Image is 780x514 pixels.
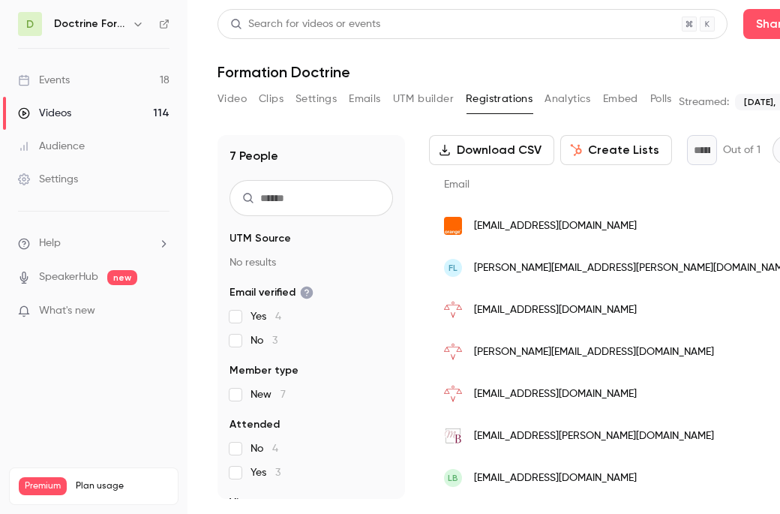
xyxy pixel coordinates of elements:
[26,17,34,32] span: D
[444,179,469,190] span: Email
[466,87,532,111] button: Registrations
[474,470,637,486] span: [EMAIL_ADDRESS][DOMAIN_NAME]
[474,428,714,444] span: [EMAIL_ADDRESS][PERSON_NAME][DOMAIN_NAME]
[448,471,458,485] span: LB
[229,495,259,510] span: Views
[18,139,85,154] div: Audience
[39,269,98,285] a: SpeakerHub
[250,441,278,456] span: No
[217,87,247,111] button: Video
[18,106,71,121] div: Videos
[275,467,280,478] span: 3
[444,217,462,235] img: wanadoo.fr
[679,95,729,110] p: Streamed:
[250,333,277,348] span: No
[444,343,462,361] img: resolvance-avocats.fr
[393,87,454,111] button: UTM builder
[272,335,277,346] span: 3
[474,386,637,402] span: [EMAIL_ADDRESS][DOMAIN_NAME]
[560,135,672,165] button: Create Lists
[250,309,281,324] span: Yes
[19,477,67,495] span: Premium
[544,87,591,111] button: Analytics
[250,465,280,480] span: Yes
[744,95,775,109] span: [DATE],
[444,301,462,319] img: resolvance-avocats.fr
[280,389,286,400] span: 7
[603,87,638,111] button: Embed
[448,261,457,275] span: FL
[229,255,393,270] p: No results
[259,87,283,111] button: Clips
[229,363,298,378] span: Member type
[349,87,380,111] button: Emails
[107,270,137,285] span: new
[230,17,380,32] div: Search for videos or events
[474,218,637,234] span: [EMAIL_ADDRESS][DOMAIN_NAME]
[444,427,462,445] img: bauer-avocat.fr
[229,231,291,246] span: UTM Source
[272,443,278,454] span: 4
[650,87,672,111] button: Polls
[39,236,61,251] span: Help
[275,311,281,322] span: 4
[54,17,126,32] h6: Doctrine Formation Avocats
[229,285,313,300] span: Email verified
[151,305,169,318] iframe: Noticeable Trigger
[429,135,554,165] button: Download CSV
[444,385,462,403] img: resolvance-avocats.fr
[18,236,169,251] li: help-dropdown-opener
[250,387,286,402] span: New
[295,87,337,111] button: Settings
[474,302,637,318] span: [EMAIL_ADDRESS][DOMAIN_NAME]
[18,172,78,187] div: Settings
[229,147,278,165] h1: 7 People
[76,480,169,492] span: Plan usage
[474,344,714,360] span: [PERSON_NAME][EMAIL_ADDRESS][DOMAIN_NAME]
[39,303,95,319] span: What's new
[229,417,280,432] span: Attended
[723,143,760,158] p: Out of 1
[18,73,70,88] div: Events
